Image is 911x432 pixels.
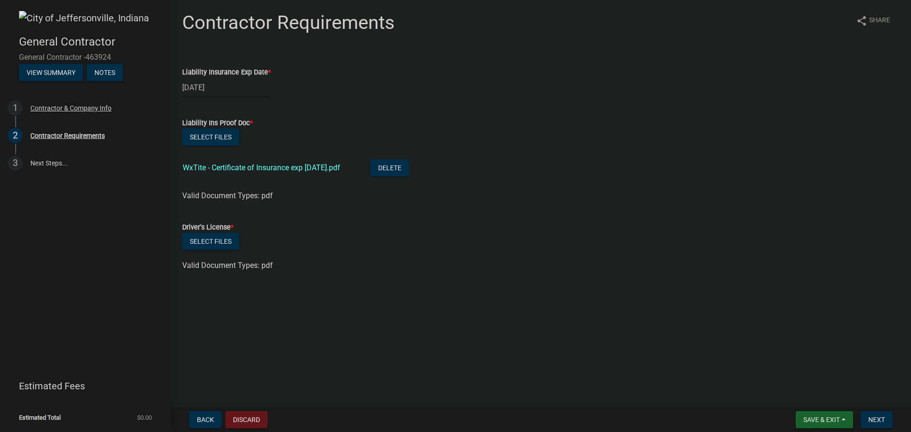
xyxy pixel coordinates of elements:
span: Valid Document Types: pdf [182,191,273,200]
div: 3 [8,156,23,171]
span: Next [868,416,885,423]
label: Driver's License [182,224,233,231]
a: Estimated Fees [8,377,156,395]
a: WxTite - Certificate of Insurance exp [DATE].pdf [183,163,340,172]
div: 2 [8,128,23,143]
wm-modal-confirm: Delete Document [371,164,409,173]
h1: Contractor Requirements [182,11,395,34]
div: Contractor Requirements [30,132,105,139]
button: Select files [182,129,239,146]
button: Select files [182,233,239,250]
span: Valid Document Types: pdf [182,261,273,270]
wm-modal-confirm: Summary [19,69,83,77]
div: 1 [8,101,23,116]
span: General Contractor -463924 [19,53,152,62]
button: Back [189,411,222,428]
span: Save & Exit [803,416,840,423]
button: Notes [87,64,123,81]
button: Delete [371,159,409,176]
span: Estimated Total [19,414,61,421]
i: share [856,15,867,27]
label: Liability Ins Proof Doc [182,120,253,127]
button: shareShare [848,11,898,30]
label: Liability Insurance Exp Date [182,69,271,76]
button: Save & Exit [796,411,853,428]
button: Next [861,411,892,428]
span: $0.00 [137,414,152,421]
wm-modal-confirm: Notes [87,69,123,77]
div: Contractor & Company Info [30,105,112,111]
span: Back [197,416,214,423]
img: City of Jeffersonville, Indiana [19,11,149,25]
button: View Summary [19,64,83,81]
h4: General Contractor [19,35,163,49]
button: Discard [225,411,268,428]
span: Share [869,15,890,27]
input: mm/dd/yyyy [182,78,269,97]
